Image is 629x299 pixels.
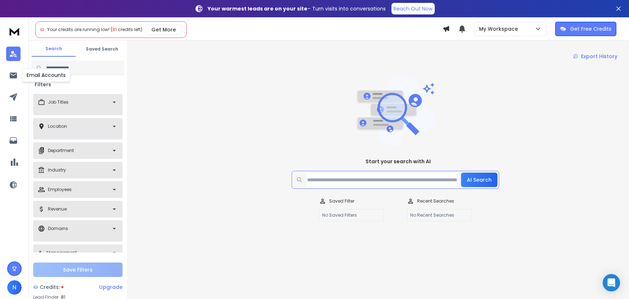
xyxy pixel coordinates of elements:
span: Your credits are running low! [47,26,110,32]
p: Job Titles [48,99,68,105]
strong: Your warmest leads are on your site [208,5,307,12]
p: Saved Filter [329,198,354,204]
span: 81 [112,26,117,32]
p: My Workspace [479,25,521,32]
img: logo [7,25,22,38]
p: Recent Searches [417,198,454,204]
p: Department [48,148,74,153]
div: Email Accounts [22,68,70,82]
a: Export History [567,49,623,64]
p: Industry [48,167,66,173]
p: No Recent Searches [407,209,472,221]
a: Credits:Upgrade [33,280,123,294]
button: AI Search [461,173,497,187]
img: image [356,75,435,146]
p: – Turn visits into conversations [208,5,386,12]
p: Domains [48,226,68,231]
p: Revenue [48,206,67,212]
h3: Filters [32,81,54,88]
p: Get Free Credits [570,25,611,32]
p: Employees [48,187,72,192]
p: Reach Out Now [394,5,433,12]
a: Reach Out Now [391,3,435,14]
button: Search [32,42,76,57]
p: Management [46,250,77,256]
p: Location [48,123,67,129]
button: Saved Search [80,42,124,56]
div: Upgrade [99,283,123,291]
button: Get More [145,25,182,35]
button: N [7,280,22,295]
p: No Saved Filters [319,209,384,221]
button: Get Free Credits [555,22,616,36]
span: Credits: [40,283,60,291]
div: Open Intercom Messenger [603,274,620,291]
span: ( credits left) [111,26,142,32]
h1: Start your search with AI [366,158,431,165]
